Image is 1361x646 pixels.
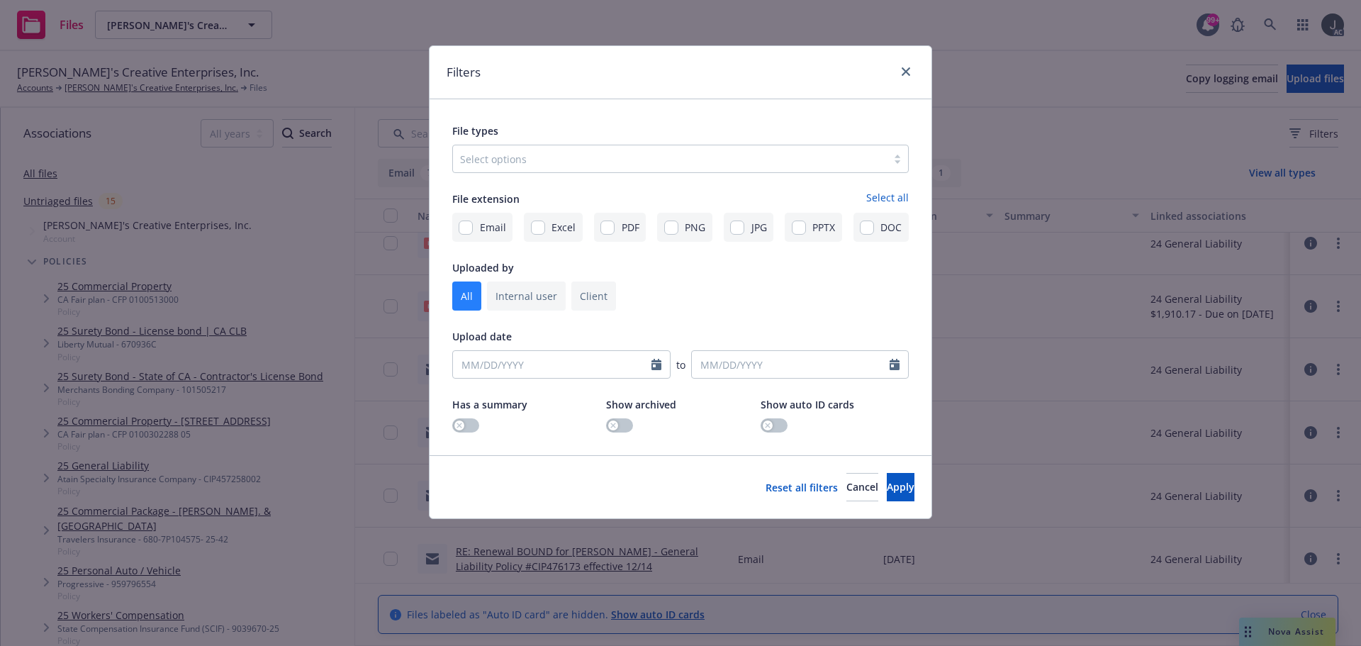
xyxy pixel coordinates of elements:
button: Cancel [846,473,878,501]
a: close [897,63,914,80]
button: Apply [887,473,914,501]
span: Uploaded by [452,261,514,274]
span: PPTX [812,220,835,235]
span: Email [480,220,506,235]
span: PDF [622,220,639,235]
span: Has a summary [452,398,527,411]
h1: Filters [447,63,481,82]
input: MM/DD/YYYY [691,350,909,379]
span: Upload date [452,330,512,343]
span: Excel [551,220,576,235]
span: Cancel [846,480,878,494]
span: Show archived [606,398,676,411]
a: Select all [866,190,909,207]
span: File extension [452,192,520,206]
span: Apply [887,480,914,494]
span: File types [452,124,498,138]
span: to [676,357,685,372]
span: Show auto ID cards [761,398,854,411]
input: MM/DD/YYYY [452,350,671,379]
a: Reset all filters [766,480,838,495]
span: DOC [880,220,902,235]
span: PNG [685,220,705,235]
span: JPG [751,220,767,235]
